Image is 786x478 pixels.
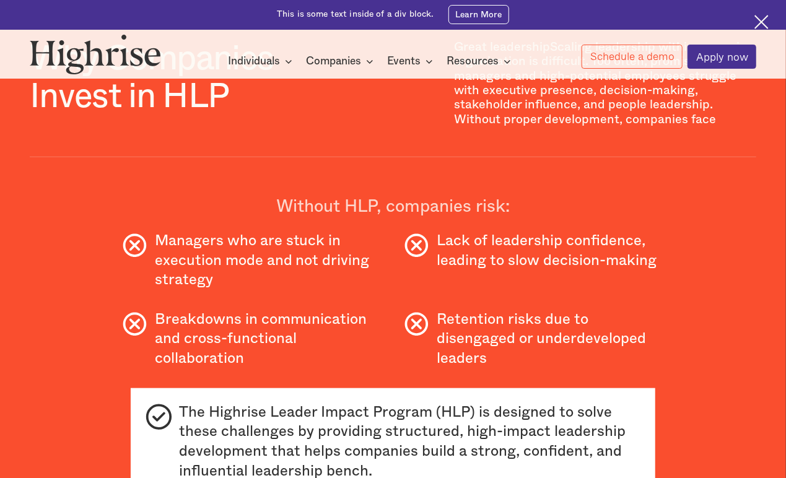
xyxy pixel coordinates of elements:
[754,15,769,29] img: Cross icon
[447,54,499,69] div: Resources
[387,54,437,69] div: Events
[688,45,756,69] a: Apply now
[277,9,434,20] div: This is some text inside of a div block.
[437,232,665,271] div: Lack of leadership confidence, leading to slow decision-making
[276,196,510,217] div: Without HLP, companies risk:
[437,310,665,369] div: Retention risks due to disengaged or underdeveloped leaders
[228,54,296,69] div: Individuals
[306,54,361,69] div: Companies
[228,54,280,69] div: Individuals
[448,5,509,24] a: Learn More
[306,54,377,69] div: Companies
[447,54,515,69] div: Resources
[582,45,683,69] a: Schedule a demo
[155,232,383,290] div: Managers who are stuck in execution mode and not driving strategy
[155,310,383,369] div: Breakdowns in communication and cross-functional collaboration
[455,40,756,127] p: Great leadershipScaling leadership within a growing organization is difficult. Too often, promisi...
[387,54,421,69] div: Events
[30,34,161,74] img: Highrise logo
